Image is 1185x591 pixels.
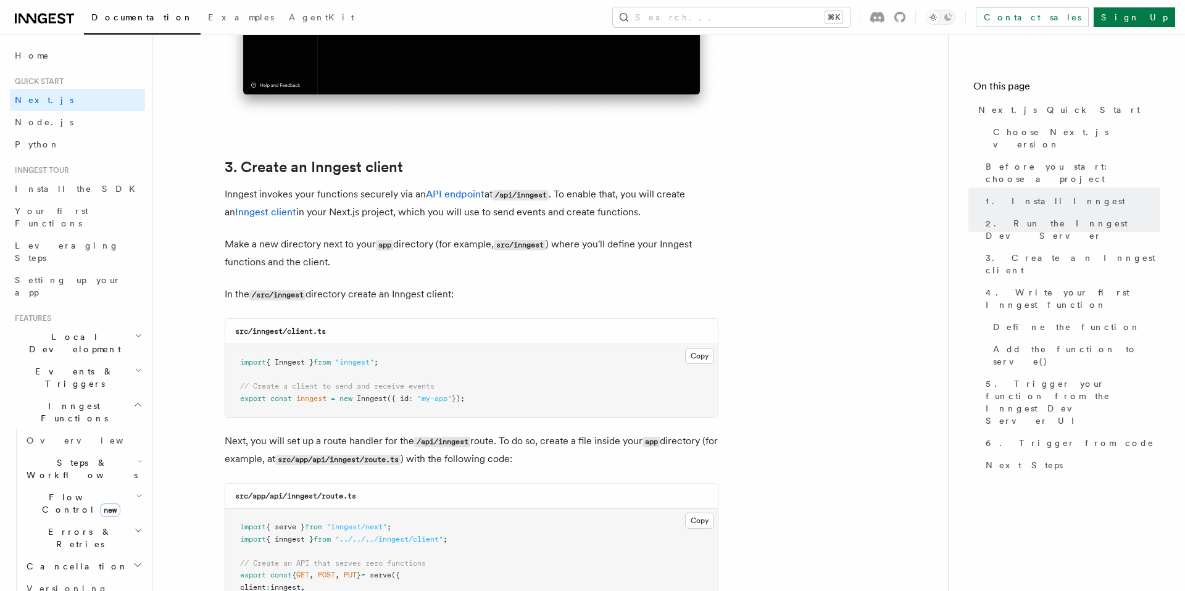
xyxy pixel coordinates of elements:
span: import [240,535,266,543]
span: from [314,358,331,366]
span: PUT [344,571,357,579]
span: 3. Create an Inngest client [986,252,1160,276]
a: Your first Functions [10,200,145,234]
span: Examples [208,12,274,22]
code: /src/inngest [249,290,306,300]
span: , [309,571,314,579]
span: export [240,571,266,579]
a: 4. Write your first Inngest function [981,281,1160,316]
span: Next Steps [986,459,1063,471]
button: Events & Triggers [10,360,145,395]
span: , [335,571,339,579]
button: Flow Controlnew [22,486,145,521]
span: Choose Next.js version [993,126,1160,151]
span: Overview [27,436,154,445]
span: Quick start [10,76,64,86]
span: Inngest tour [10,165,69,175]
a: Install the SDK [10,178,145,200]
span: import [240,358,266,366]
span: ; [387,523,391,531]
p: Next, you will set up a route handler for the route. To do so, create a file inside your director... [225,432,718,468]
span: Events & Triggers [10,365,135,390]
a: Node.js [10,111,145,133]
span: export [240,394,266,403]
span: : [409,394,413,403]
span: ({ [391,571,400,579]
span: Flow Control [22,491,136,516]
span: = [361,571,365,579]
a: Define the function [988,316,1160,338]
span: = [331,394,335,403]
span: AgentKit [289,12,354,22]
span: Python [15,139,60,149]
button: Cancellation [22,555,145,577]
span: Documentation [91,12,193,22]
a: 1. Install Inngest [981,190,1160,212]
span: 1. Install Inngest [986,195,1125,207]
code: src/app/api/inngest/route.ts [275,455,401,465]
span: { serve } [266,523,305,531]
span: inngest [296,394,326,403]
span: { [292,571,296,579]
a: 3. Create an Inngest client [225,159,403,176]
kbd: ⌘K [825,11,842,23]
a: 5. Trigger your function from the Inngest Dev Server UI [981,373,1160,432]
span: 4. Write your first Inngest function [986,286,1160,311]
code: app [642,437,660,447]
span: Define the function [993,321,1141,333]
a: Leveraging Steps [10,234,145,269]
button: Errors & Retries [22,521,145,555]
span: Local Development [10,331,135,355]
a: Examples [201,4,281,33]
a: Choose Next.js version [988,121,1160,155]
a: Home [10,44,145,67]
code: src/inngest/client.ts [235,327,326,336]
code: src/app/api/inngest/route.ts [235,492,356,500]
a: Inngest client [235,206,296,218]
span: ; [443,535,447,543]
span: Inngest Functions [10,400,133,424]
a: Setting up your app [10,269,145,304]
span: Next.js [15,95,73,105]
span: new [100,503,120,517]
span: Before you start: choose a project [986,160,1160,185]
code: /api/inngest [414,437,470,447]
span: ; [374,358,378,366]
span: GET [296,571,309,579]
span: { Inngest } [266,358,314,366]
a: Python [10,133,145,155]
span: 2. Run the Inngest Dev Server [986,217,1160,242]
a: 6. Trigger from code [981,432,1160,454]
span: from [314,535,331,543]
span: Leveraging Steps [15,241,119,263]
span: "inngest/next" [326,523,387,531]
p: Make a new directory next to your directory (for example, ) where you'll define your Inngest func... [225,236,718,271]
a: Documentation [84,4,201,35]
span: { inngest } [266,535,314,543]
code: src/inngest [494,240,546,250]
span: from [305,523,322,531]
span: new [339,394,352,403]
a: Next.js [10,89,145,111]
span: Install the SDK [15,184,143,194]
p: Inngest invokes your functions securely via an at . To enable that, you will create an in your Ne... [225,186,718,221]
span: Add the function to serve() [993,343,1160,368]
span: Home [15,49,49,62]
code: app [376,240,393,250]
a: Before you start: choose a project [981,155,1160,190]
span: const [270,571,292,579]
a: Sign Up [1094,7,1175,27]
p: In the directory create an Inngest client: [225,286,718,304]
span: POST [318,571,335,579]
span: Cancellation [22,560,128,572]
a: 2. Run the Inngest Dev Server [981,212,1160,247]
a: API endpoint [426,188,484,200]
button: Copy [685,348,714,364]
span: Setting up your app [15,275,121,297]
span: // Create a client to send and receive events [240,382,434,391]
span: Node.js [15,117,73,127]
span: "../../../inngest/client" [335,535,443,543]
span: }); [452,394,465,403]
span: 5. Trigger your function from the Inngest Dev Server UI [986,378,1160,427]
span: serve [370,571,391,579]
